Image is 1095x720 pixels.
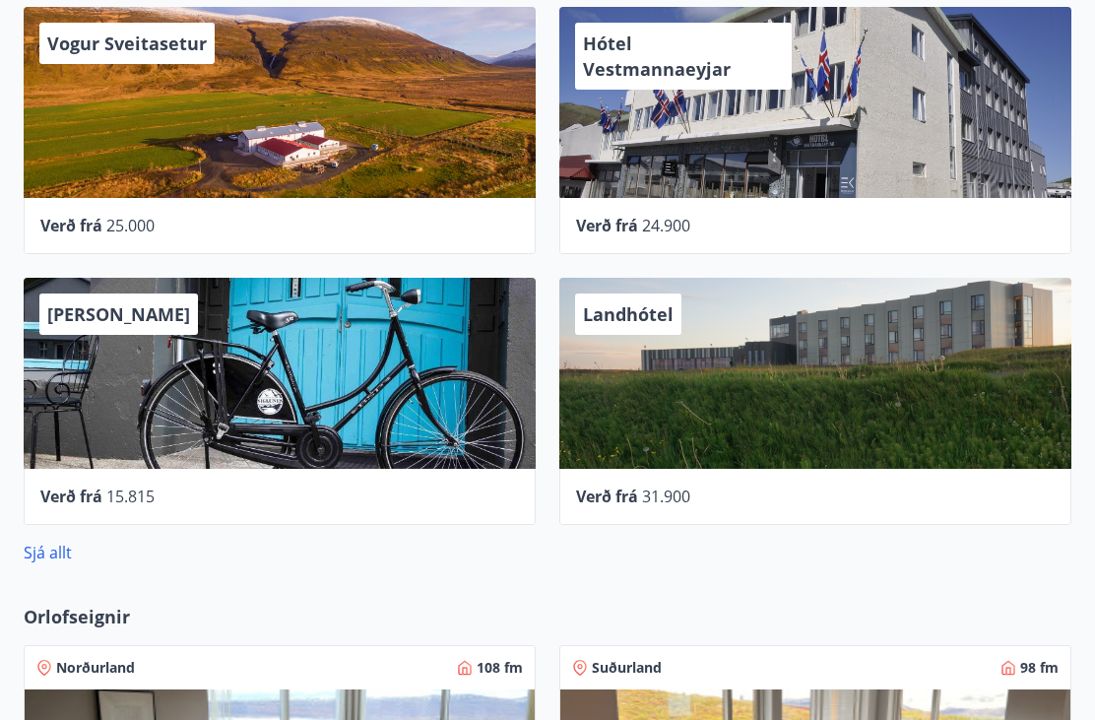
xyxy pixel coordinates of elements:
span: Vogur Sveitasetur [47,32,207,55]
span: Norðurland [56,658,135,678]
span: Suðurland [592,658,662,678]
span: 31.900 [642,486,690,507]
span: Hótel Vestmannaeyjar [583,32,731,81]
span: Verð frá [40,215,102,236]
span: Verð frá [576,215,638,236]
span: Orlofseignir [24,604,130,629]
span: 108 fm [477,658,523,678]
span: Landhótel [583,302,674,326]
span: [PERSON_NAME] [47,302,190,326]
span: 25.000 [106,215,155,236]
span: Verð frá [576,486,638,507]
span: Verð frá [40,486,102,507]
span: 15.815 [106,486,155,507]
a: Sjá allt [24,542,72,563]
span: 24.900 [642,215,690,236]
span: 98 fm [1020,658,1059,678]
